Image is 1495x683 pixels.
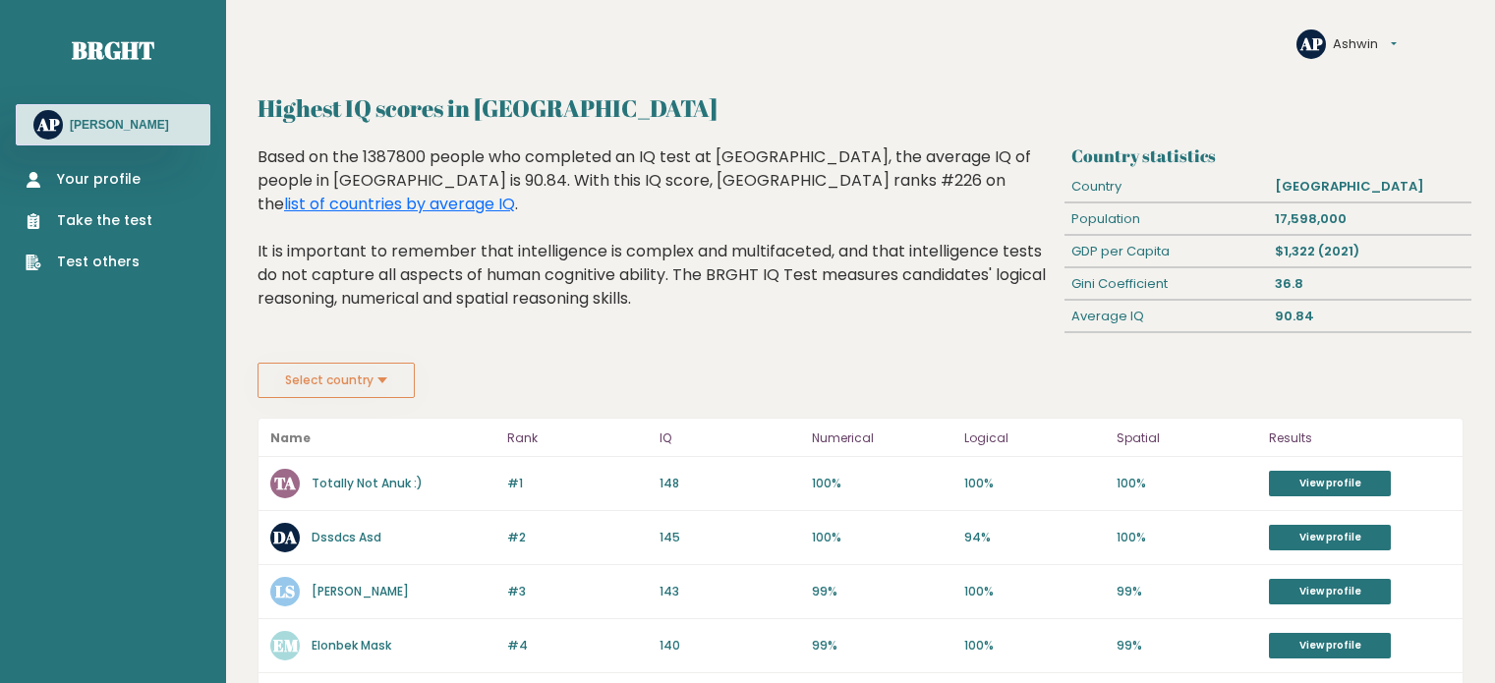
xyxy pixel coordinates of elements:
p: 100% [1117,475,1257,492]
div: Country [1064,171,1268,202]
a: [PERSON_NAME] [312,583,409,599]
a: Take the test [26,210,152,231]
p: Numerical [812,427,952,450]
div: Population [1064,203,1268,235]
div: Gini Coefficient [1064,268,1268,300]
a: Brght [72,34,154,66]
h3: [PERSON_NAME] [70,117,169,133]
p: 100% [812,475,952,492]
div: 17,598,000 [1268,203,1471,235]
a: View profile [1269,471,1391,496]
p: 99% [812,637,952,655]
p: 94% [964,529,1105,546]
div: [GEOGRAPHIC_DATA] [1268,171,1471,202]
p: 99% [1117,637,1257,655]
button: Select country [258,363,415,398]
a: Dssdcs Asd [312,529,381,545]
p: 100% [964,583,1105,600]
a: Test others [26,252,152,272]
a: View profile [1269,633,1391,658]
h2: Highest IQ scores in [GEOGRAPHIC_DATA] [258,90,1464,126]
p: IQ [660,427,800,450]
p: Logical [964,427,1105,450]
p: 99% [812,583,952,600]
div: $1,322 (2021) [1268,236,1471,267]
p: #4 [507,637,648,655]
a: list of countries by average IQ [284,193,515,215]
text: AP [36,113,60,136]
p: #2 [507,529,648,546]
p: #1 [507,475,648,492]
p: 100% [964,637,1105,655]
p: Spatial [1117,427,1257,450]
a: View profile [1269,525,1391,550]
div: GDP per Capita [1064,236,1268,267]
text: EM [273,634,299,656]
a: Totally Not Anuk :) [312,475,423,491]
div: 36.8 [1268,268,1471,300]
text: TA [274,472,296,494]
p: 100% [812,529,952,546]
p: 100% [1117,529,1257,546]
p: 100% [964,475,1105,492]
p: 148 [660,475,800,492]
div: Average IQ [1064,301,1268,332]
div: 90.84 [1268,301,1471,332]
text: AP [1299,32,1323,55]
b: Name [270,429,311,446]
a: Your profile [26,169,152,190]
text: DA [273,526,297,548]
a: Elonbek Mask [312,637,391,654]
p: 140 [660,637,800,655]
h3: Country statistics [1071,145,1464,166]
button: Ashwin [1333,34,1397,54]
div: Based on the 1387800 people who completed an IQ test at [GEOGRAPHIC_DATA], the average IQ of peop... [258,145,1057,340]
a: View profile [1269,579,1391,604]
p: Rank [507,427,648,450]
p: Results [1269,427,1451,450]
p: 143 [660,583,800,600]
p: #3 [507,583,648,600]
p: 145 [660,529,800,546]
text: LS [275,580,295,602]
p: 99% [1117,583,1257,600]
